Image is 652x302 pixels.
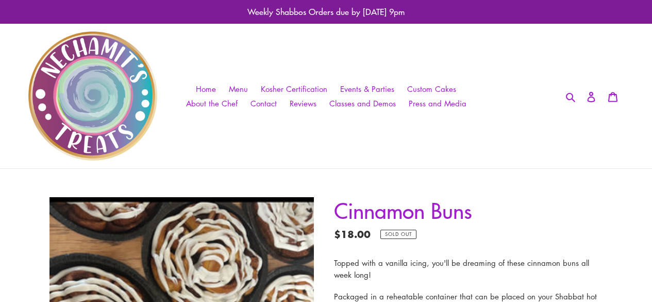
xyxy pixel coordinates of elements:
[285,96,322,111] a: Reviews
[181,96,243,111] a: About the Chef
[224,82,253,97] a: Menu
[329,98,396,109] span: Classes and Demos
[191,82,221,97] a: Home
[250,98,277,109] span: Contact
[385,232,412,236] span: Sold out
[340,84,394,94] span: Events & Parties
[334,226,371,241] span: $18.00
[256,82,332,97] a: Kosher Certification
[28,31,157,161] img: Nechamit&#39;s Treats
[261,84,327,94] span: Kosher Certification
[402,82,461,97] a: Custom Cakes
[290,98,316,109] span: Reviews
[409,98,466,109] span: Press and Media
[324,96,401,111] a: Classes and Demos
[245,96,282,111] a: Contact
[404,96,472,111] a: Press and Media
[334,257,607,280] p: Topped with a vanilla icing, you'll be dreaming of these cinnamon buns all week long!
[407,84,456,94] span: Custom Cakes
[335,82,399,97] a: Events & Parties
[229,84,248,94] span: Menu
[186,98,238,109] span: About the Chef
[334,197,607,222] h1: Cinnamon Buns
[196,84,216,94] span: Home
